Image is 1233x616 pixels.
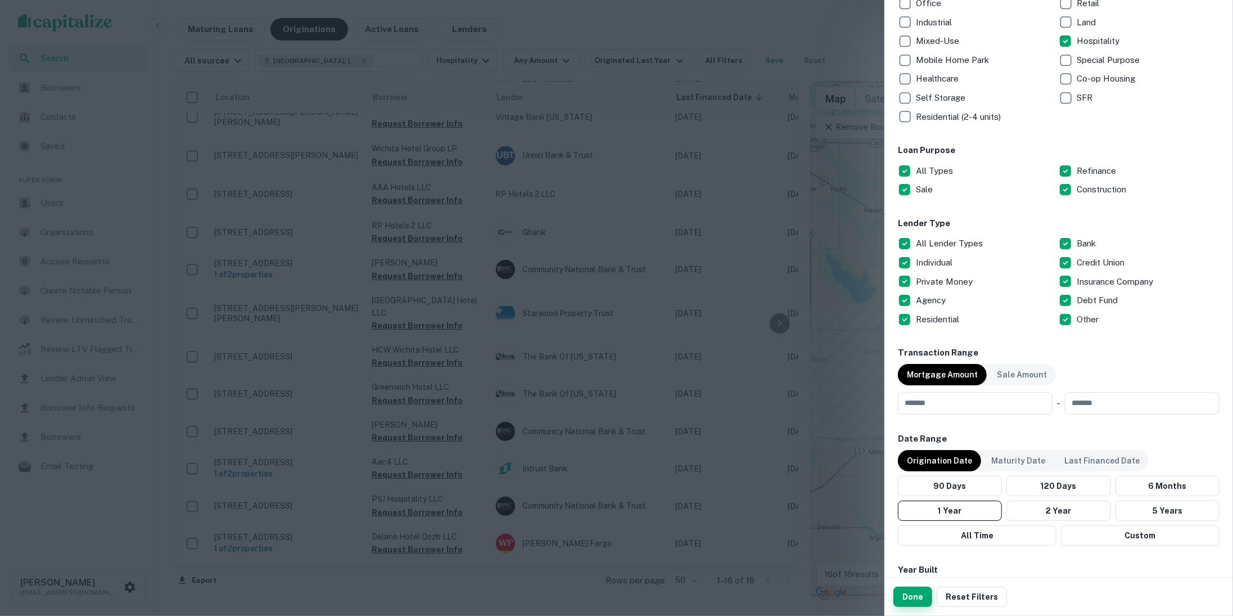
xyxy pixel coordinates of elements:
[1077,275,1155,289] p: Insurance Company
[1077,34,1122,48] p: Hospitality
[1077,16,1098,29] p: Land
[916,256,955,269] p: Individual
[1077,294,1120,307] p: Debt Fund
[1077,91,1095,105] p: SFR
[893,587,932,607] button: Done
[937,587,1007,607] button: Reset Filters
[916,110,1003,124] p: Residential (2-4 units)
[898,217,1220,230] h6: Lender Type
[898,501,1002,521] button: 1 Year
[907,455,972,467] p: Origination Date
[1077,53,1142,67] p: Special Purpose
[1077,237,1098,250] p: Bank
[898,476,1002,496] button: 90 Days
[916,237,985,250] p: All Lender Types
[1077,256,1127,269] p: Credit Union
[898,433,1220,446] h6: Date Range
[1077,164,1118,178] p: Refinance
[907,368,978,381] p: Mortgage Amount
[916,91,968,105] p: Self Storage
[898,564,938,577] h6: Year Built
[916,16,954,29] p: Industrial
[1064,455,1140,467] p: Last Financed Date
[1077,183,1128,196] p: Construction
[916,53,991,67] p: Mobile Home Park
[991,455,1045,467] p: Maturity Date
[916,164,955,178] p: All Types
[1077,313,1101,326] p: Other
[916,313,961,326] p: Residential
[1115,501,1220,521] button: 5 Years
[916,34,961,48] p: Mixed-Use
[1057,392,1060,415] div: -
[1006,476,1110,496] button: 120 Days
[1177,526,1233,580] iframe: Chat Widget
[898,347,1220,359] h6: Transaction Range
[916,183,935,196] p: Sale
[898,525,1056,546] button: All Time
[1006,501,1110,521] button: 2 Year
[916,275,975,289] p: Private Money
[1061,525,1220,546] button: Custom
[916,72,961,86] p: Healthcare
[898,144,1220,157] h6: Loan Purpose
[997,368,1047,381] p: Sale Amount
[1077,72,1137,86] p: Co-op Housing
[1115,476,1220,496] button: 6 Months
[916,294,948,307] p: Agency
